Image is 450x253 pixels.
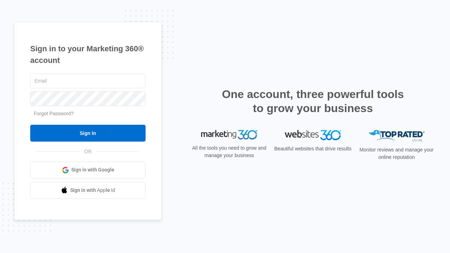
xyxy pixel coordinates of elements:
[368,130,425,142] img: Top Rated Local
[201,130,257,140] img: Marketing 360
[357,146,436,161] p: Monitor reviews and manage your online reputation
[30,43,146,66] h1: Sign in to your Marketing 360® account
[79,148,97,155] span: OR
[30,125,146,142] input: Sign In
[220,87,406,115] h2: One account, three powerful tools to grow your business
[30,182,146,199] a: Sign in with Apple Id
[30,162,146,179] a: Sign in with Google
[70,187,115,194] span: Sign in with Apple Id
[274,145,352,153] p: Beautiful websites that drive results
[190,144,269,159] p: All the tools you need to grow and manage your business
[34,111,74,116] a: Forgot Password?
[71,166,114,174] span: Sign in with Google
[285,130,341,140] img: Websites 360
[30,73,146,88] input: Email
